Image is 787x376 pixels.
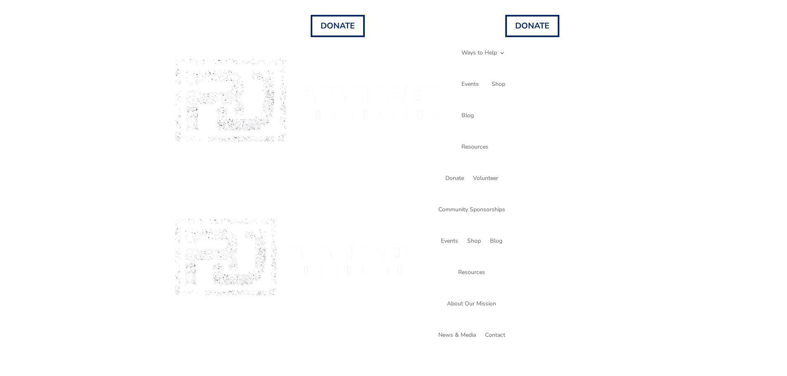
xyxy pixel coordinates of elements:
[492,69,505,100] a: Shop
[461,37,505,69] a: Ways to Help
[458,257,485,288] a: Resources
[461,100,474,131] a: Blog
[485,319,505,351] a: Contact
[441,225,458,257] a: Events
[461,131,488,163] a: Resources
[505,15,559,37] a: DONATE
[438,319,476,351] a: News & Media
[473,163,498,194] a: Volunteer
[311,15,365,37] a: DONATE
[461,69,479,100] a: Events
[490,225,502,257] a: Blog
[438,194,505,225] a: Community Sponsorships
[445,163,464,194] a: Donate
[467,225,481,257] a: Shop
[447,288,496,319] a: About Our Mission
